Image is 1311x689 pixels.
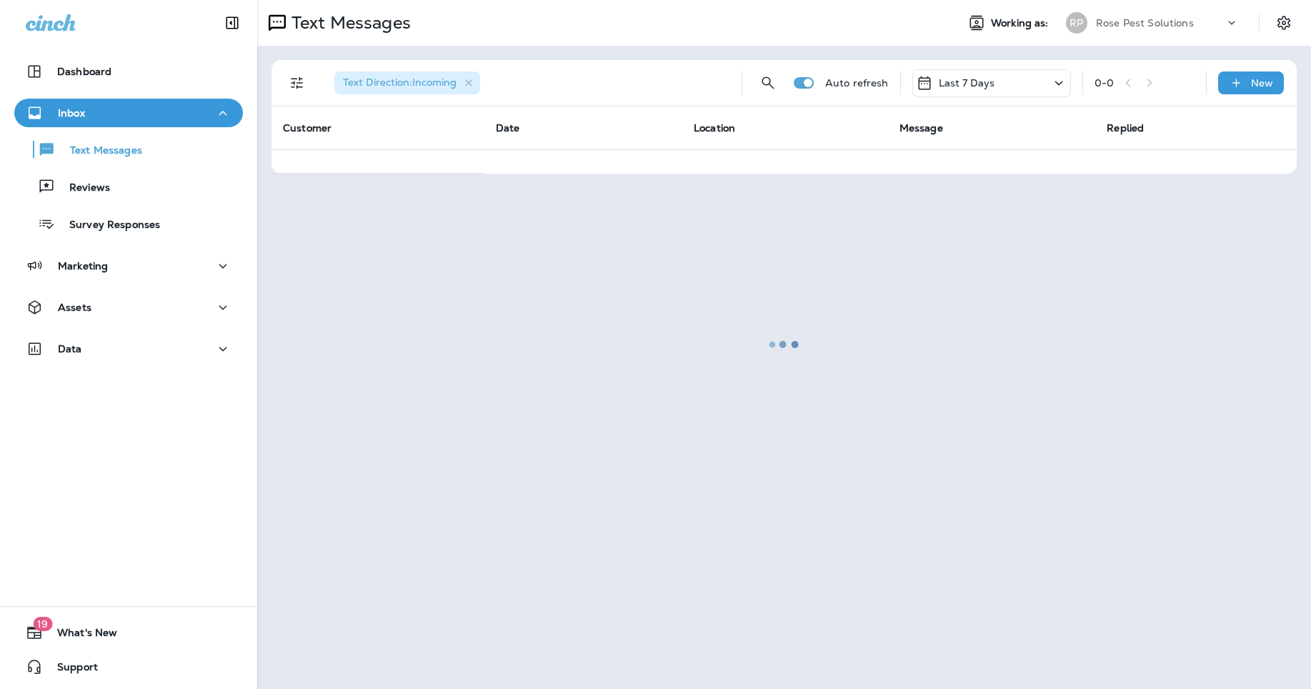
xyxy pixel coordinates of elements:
[14,209,243,239] button: Survey Responses
[14,293,243,322] button: Assets
[14,618,243,647] button: 19What's New
[14,57,243,86] button: Dashboard
[14,172,243,202] button: Reviews
[55,219,160,232] p: Survey Responses
[58,107,85,119] p: Inbox
[43,627,117,644] span: What's New
[55,182,110,195] p: Reviews
[14,653,243,681] button: Support
[58,343,82,355] p: Data
[14,252,243,280] button: Marketing
[1251,77,1273,89] p: New
[14,134,243,164] button: Text Messages
[58,260,108,272] p: Marketing
[57,66,111,77] p: Dashboard
[58,302,91,313] p: Assets
[56,144,142,158] p: Text Messages
[14,99,243,127] button: Inbox
[14,334,243,363] button: Data
[43,661,98,678] span: Support
[33,617,52,631] span: 19
[212,9,252,37] button: Collapse Sidebar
